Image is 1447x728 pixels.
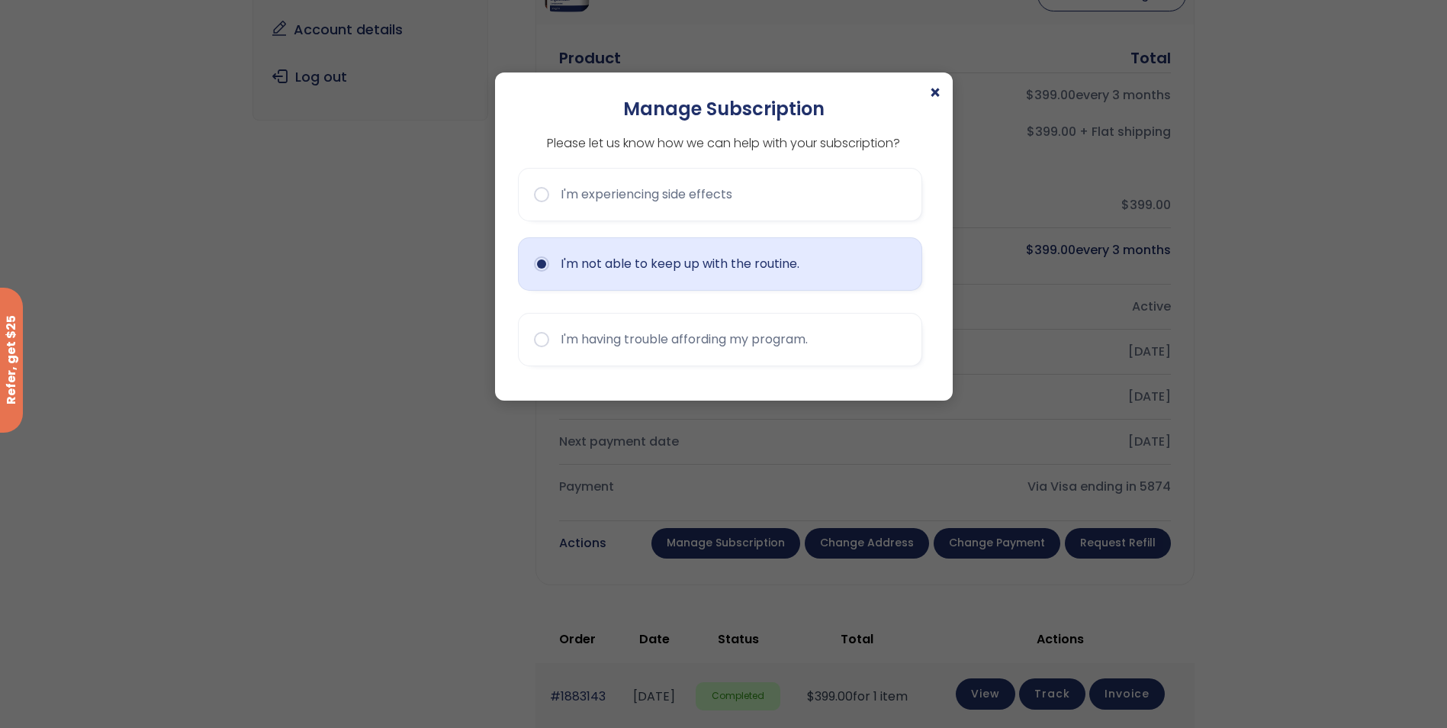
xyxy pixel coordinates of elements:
button: I'm having trouble affording my program. [518,313,922,366]
span: × [929,84,941,102]
button: I'm not able to keep up with the routine. [518,237,922,291]
h2: Manage Subscription [518,95,930,122]
p: Please let us know how we can help with your subscription? [518,134,930,153]
button: I'm experiencing side effects [518,168,922,221]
